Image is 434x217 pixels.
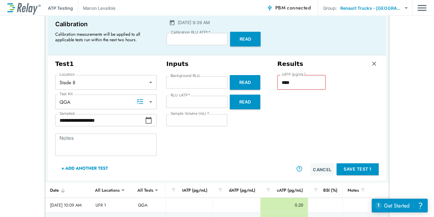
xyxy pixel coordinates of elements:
[60,111,75,116] label: Sampled
[277,60,303,68] h3: Results
[55,114,145,126] input: Choose date, selected date is Oct 10, 2025
[171,30,210,34] label: Calibration RLU ATP1
[60,72,75,77] label: Location
[55,60,157,68] h3: Test 1
[45,183,91,198] th: Date
[418,2,427,14] img: Drawer Icon
[230,95,260,109] button: Read
[55,96,157,108] div: QGA
[55,76,157,89] div: Stade 8
[91,184,124,196] div: All Locations
[91,198,133,212] td: UFR 1
[7,2,41,15] img: LuminUltra Relay
[133,184,157,196] div: All Tests
[372,199,428,212] iframe: Resource center
[178,19,210,26] p: [DATE] 9:39 AM
[264,2,313,14] button: PBM connected
[371,61,377,67] img: Remove
[282,72,306,77] label: cATP (pg/mL)
[265,186,303,194] div: cATP (pg/mL)
[50,202,86,208] div: [DATE] 10:09 AM
[267,5,273,11] img: Connected Icon
[166,60,268,68] h3: Inputs
[171,111,209,116] label: Sample Volume (mL)
[217,186,255,194] div: dATP (pg/mL)
[230,32,261,46] button: Read
[266,202,303,208] div: 0.20
[418,2,427,14] button: Main menu
[55,31,153,42] p: Calibration measurements will be applied to all applicable tests run within the next two hours.
[171,186,208,194] div: tATP (pg/mL)
[323,5,337,11] p: Group:
[275,4,311,12] span: PBM
[171,93,190,97] label: RLU cATP
[310,163,334,175] button: Cancel
[133,198,166,212] td: QGA
[287,4,311,11] span: connected
[48,5,73,11] p: ATP Testing
[348,186,369,194] div: Notes
[230,75,260,90] button: Read
[55,19,156,29] p: Calibration
[55,161,114,175] button: + Add Another Test
[313,186,338,194] div: BSI (%)
[60,92,73,96] label: Test Kit
[169,20,175,26] img: Calender Icon
[83,5,115,11] p: Manon Levallois
[337,163,379,175] button: Save Test 1
[171,74,200,78] label: Background RLU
